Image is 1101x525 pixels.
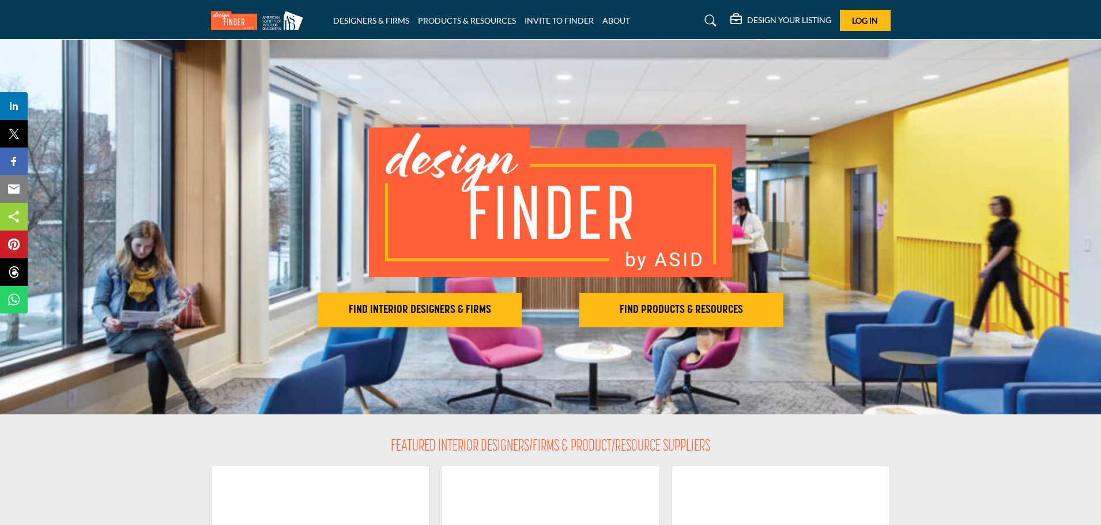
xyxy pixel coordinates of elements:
[525,16,594,25] a: INVITE TO FINDER
[840,10,891,31] button: Log In
[418,16,516,25] a: PRODUCTS & RESOURCES
[318,293,522,327] button: FIND INTERIOR DESIGNERS & FIRMS
[852,16,878,25] span: Log In
[730,14,831,28] div: DESIGN YOUR LISTING
[693,12,724,30] a: Search
[602,16,630,25] a: ABOUT
[583,303,780,317] h2: FIND PRODUCTS & RESOURCES
[321,303,518,317] h2: FIND INTERIOR DESIGNERS & FIRMS
[391,437,710,457] h2: FEATURED INTERIOR DESIGNERS/FIRMS & PRODUCT/RESOURCE SUPPLIERS
[211,11,309,30] img: Site Logo
[747,15,831,25] h5: DESIGN YOUR LISTING
[579,293,783,327] button: FIND PRODUCTS & RESOURCES
[333,16,409,25] a: DESIGNERS & FIRMS
[369,127,732,277] img: image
